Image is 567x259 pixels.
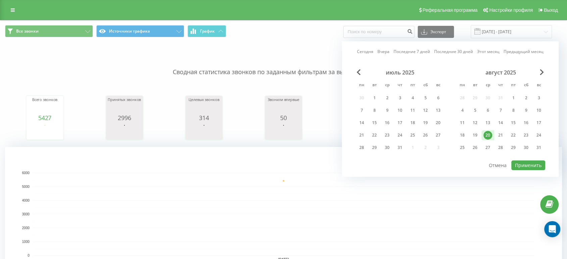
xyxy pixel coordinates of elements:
[421,106,430,115] div: 12
[357,131,366,140] div: 21
[394,130,406,140] div: чт 24 июля 2025 г.
[432,118,445,128] div: вс 20 июля 2025 г.
[532,93,545,103] div: вс 3 авг. 2025 г.
[355,118,368,128] div: пн 14 июля 2025 г.
[357,106,366,115] div: 7
[383,131,392,140] div: 23
[394,105,406,115] div: чт 10 июля 2025 г.
[471,143,479,152] div: 26
[471,131,479,140] div: 19
[520,105,532,115] div: сб 9 авг. 2025 г.
[483,81,493,91] abbr: среда
[370,131,379,140] div: 22
[469,118,481,128] div: вт 12 авг. 2025 г.
[520,143,532,153] div: сб 30 авг. 2025 г.
[395,81,405,91] abbr: четверг
[419,130,432,140] div: сб 26 июля 2025 г.
[483,143,492,152] div: 27
[357,81,367,91] abbr: понедельник
[481,143,494,153] div: ср 27 авг. 2025 г.
[469,130,481,140] div: вт 19 авг. 2025 г.
[485,160,510,170] button: Отмена
[522,131,530,140] div: 23
[532,118,545,128] div: вс 17 авг. 2025 г.
[520,93,532,103] div: сб 2 авг. 2025 г.
[355,69,445,76] div: июль 2025
[267,121,300,141] svg: A chart.
[489,7,533,13] span: Настройки профиля
[28,254,30,257] text: 0
[458,118,467,127] div: 11
[434,94,443,102] div: 6
[496,131,505,140] div: 21
[419,93,432,103] div: сб 5 июля 2025 г.
[456,143,469,153] div: пн 25 авг. 2025 г.
[457,81,467,91] abbr: понедельник
[481,130,494,140] div: ср 20 авг. 2025 г.
[504,49,544,55] a: Предыдущий месяц
[520,118,532,128] div: сб 16 авг. 2025 г.
[370,94,379,102] div: 1
[343,26,414,38] input: Поиск по номеру
[509,94,518,102] div: 1
[28,114,62,121] div: 5427
[458,106,467,115] div: 4
[368,118,381,128] div: вт 15 июля 2025 г.
[432,105,445,115] div: вс 13 июля 2025 г.
[483,106,492,115] div: 6
[509,131,518,140] div: 22
[471,118,479,127] div: 12
[381,118,394,128] div: ср 16 июля 2025 г.
[522,106,530,115] div: 9
[494,143,507,153] div: чт 28 авг. 2025 г.
[422,7,477,13] span: Реферальная программа
[456,105,469,115] div: пн 4 авг. 2025 г.
[108,98,141,114] div: Принятых звонков
[22,226,30,230] text: 2000
[496,106,505,115] div: 7
[420,81,430,91] abbr: суббота
[396,143,404,152] div: 31
[434,131,443,140] div: 27
[28,98,62,114] div: Всего звонков
[419,118,432,128] div: сб 19 июля 2025 г.
[434,118,443,127] div: 20
[494,105,507,115] div: чт 7 авг. 2025 г.
[187,121,221,141] svg: A chart.
[509,143,518,152] div: 29
[394,143,406,153] div: чт 31 июля 2025 г.
[394,49,430,55] a: Последние 7 дней
[108,121,141,141] div: A chart.
[406,118,419,128] div: пт 18 июля 2025 г.
[469,143,481,153] div: вт 26 авг. 2025 г.
[534,118,543,127] div: 17
[434,106,443,115] div: 13
[383,94,392,102] div: 2
[108,114,141,121] div: 2996
[5,25,93,37] button: Все звонки
[381,105,394,115] div: ср 9 июля 2025 г.
[481,105,494,115] div: ср 6 авг. 2025 г.
[406,105,419,115] div: пт 11 июля 2025 г.
[456,118,469,128] div: пн 11 авг. 2025 г.
[470,81,480,91] abbr: вторник
[408,106,417,115] div: 11
[509,106,518,115] div: 8
[418,26,454,38] button: Экспорт
[532,105,545,115] div: вс 10 авг. 2025 г.
[22,171,30,175] text: 6000
[408,94,417,102] div: 4
[544,7,558,13] span: Выход
[507,105,520,115] div: пт 8 авг. 2025 г.
[22,240,30,244] text: 1000
[421,118,430,127] div: 19
[28,121,62,141] div: A chart.
[458,131,467,140] div: 18
[507,118,520,128] div: пт 15 авг. 2025 г.
[521,81,531,91] abbr: суббота
[22,212,30,216] text: 3000
[433,81,443,91] abbr: воскресенье
[432,130,445,140] div: вс 27 июля 2025 г.
[408,131,417,140] div: 25
[508,81,518,91] abbr: пятница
